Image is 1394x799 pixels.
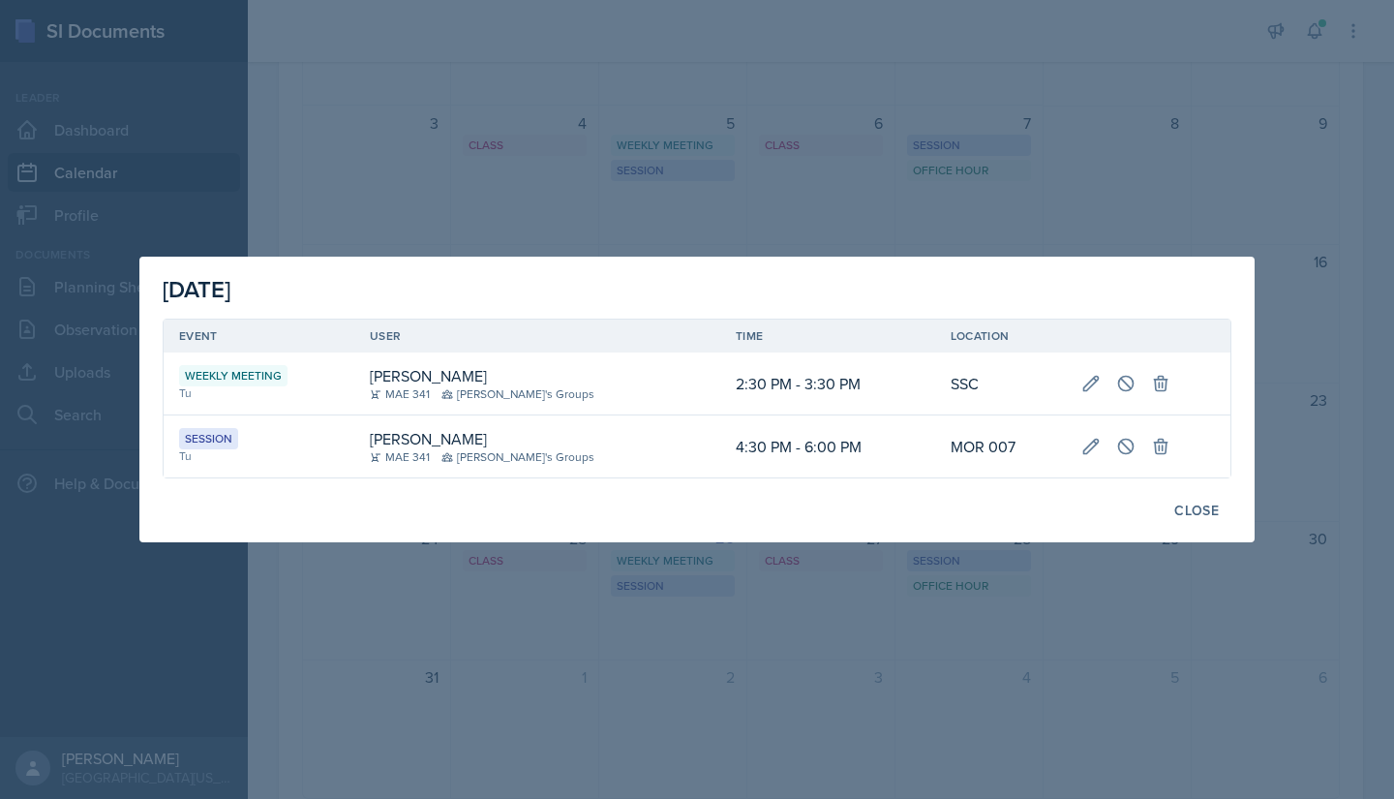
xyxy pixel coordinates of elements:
[179,384,339,402] div: Tu
[370,385,430,403] div: MAE 341
[163,272,1231,307] div: [DATE]
[179,447,339,465] div: Tu
[370,448,430,466] div: MAE 341
[370,364,487,387] div: [PERSON_NAME]
[935,353,1067,415] td: SSC
[164,320,354,353] th: Event
[720,353,935,415] td: 2:30 PM - 3:30 PM
[179,365,288,386] div: Weekly Meeting
[720,415,935,477] td: 4:30 PM - 6:00 PM
[1174,503,1219,518] div: Close
[441,385,594,403] div: [PERSON_NAME]'s Groups
[1162,494,1231,527] button: Close
[935,415,1067,477] td: MOR 007
[354,320,720,353] th: User
[935,320,1067,353] th: Location
[441,448,594,466] div: [PERSON_NAME]'s Groups
[370,427,487,450] div: [PERSON_NAME]
[720,320,935,353] th: Time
